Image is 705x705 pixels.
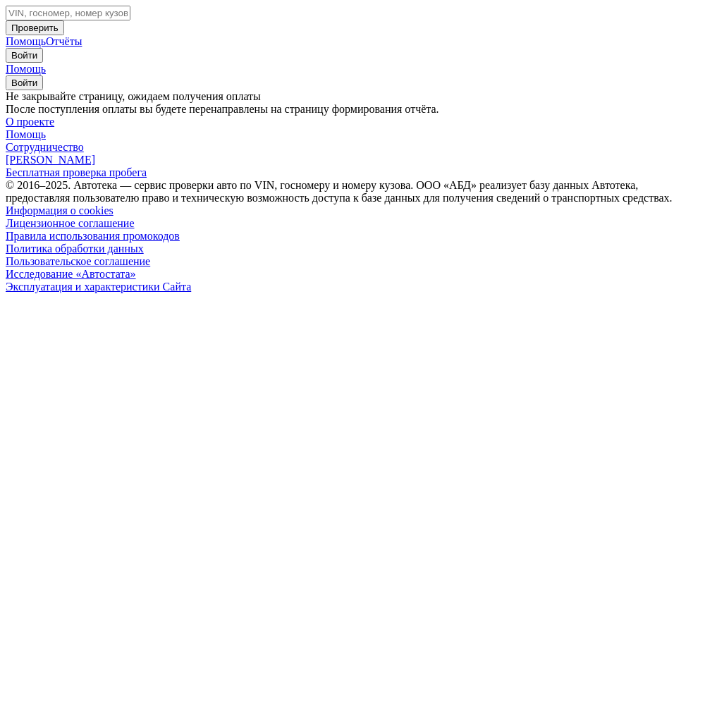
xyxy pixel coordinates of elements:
a: Информация о cookies [6,204,699,217]
a: О проекте [6,116,699,128]
div: © 2016– 2025 . Автотека — сервис проверки авто по VIN, госномеру и номеру кузова. ООО «АБД» реали... [6,179,699,204]
a: Эксплуатация и характеристики Сайта [6,281,699,293]
div: После поступления оплаты вы будете перенаправлены на страницу формирования отчёта. [6,103,699,116]
input: VIN, госномер, номер кузова [6,6,130,20]
button: Проверить [6,20,64,35]
span: Войти [11,50,37,61]
a: Помощь [6,35,46,47]
a: Помощь [6,128,699,141]
span: Проверить [11,23,59,33]
a: Пользовательское соглашение [6,255,699,268]
a: Правила использования промокодов [6,230,699,243]
a: Бесплатная проверка пробега [6,166,699,179]
a: Отчёты [46,35,82,47]
a: Лицензионное соглашение [6,217,699,230]
a: Исследование «Автостата» [6,268,699,281]
a: Политика обработки данных [6,243,699,255]
div: Не закрывайте страницу, ожидаем получения оплаты [6,90,699,103]
button: Войти [6,48,43,63]
a: Сотрудничество [6,141,699,154]
button: Войти [6,75,43,90]
a: Помощь [6,63,46,75]
span: Войти [11,78,37,88]
a: [PERSON_NAME] [6,154,699,166]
